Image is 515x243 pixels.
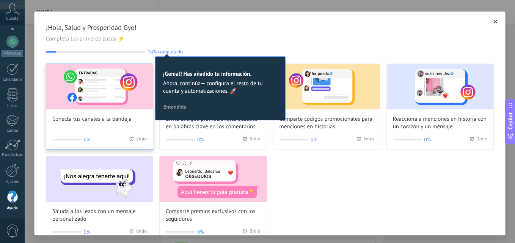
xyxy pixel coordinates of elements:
img: Greet leads with a custom message (Wizard onboarding modal) [46,156,153,202]
span: ¡Hola, Salud y Prosperidad Gye! [46,23,494,32]
span: 0% [84,228,90,236]
div: Correo [2,128,24,133]
span: Ahora, continúa— configura el resto de tu cuenta y automatizaciones. 🚀 [163,80,278,95]
div: Calendario [2,77,24,82]
span: Comparte premios exclusivos con los seguidores [166,208,260,223]
img: React to story mentions with a heart and personalized message [387,64,493,109]
span: 3 min [363,136,374,143]
span: Envía códigos promocionales basados en palabras clave en los comentarios [166,115,260,131]
span: Saluda a los leads con un mensaje personalizado [52,208,147,223]
span: Completa tus primeros pasos ⚡ [46,35,494,43]
img: Connect your channels to the inbox [46,64,153,109]
h2: ¡Genial! Has añadido tu información. [163,70,278,78]
span: 5 min [250,136,260,143]
button: Entendido [160,101,190,112]
span: 2 min [136,136,147,143]
span: 0% [197,136,204,143]
span: Conecta tus canales a la bandeja [52,115,132,123]
span: 3 min [477,136,487,143]
span: 6 min [136,228,147,236]
span: Entendido [163,104,187,109]
div: WhatsApp [2,50,23,57]
span: Reacciona a menciones en historia con un corazón y un mensaje [393,115,487,131]
span: 0% [311,136,317,143]
div: Estadísticas [2,153,24,158]
span: 0% [424,136,431,143]
span: Cuenta [6,16,19,21]
div: Ajustes [2,179,24,184]
span: 5 min [250,228,260,236]
img: Share promo codes for story mentions [273,64,380,109]
div: Ayuda [2,206,24,211]
span: 10% completado [148,49,183,55]
span: 0% [197,228,204,236]
div: Listas [2,104,24,109]
span: Copilot [507,112,514,130]
img: Share exclusive rewards with followers [160,156,266,202]
span: 0% [84,136,90,143]
span: Comparte códigos promocionales para menciones en historias [279,115,374,131]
